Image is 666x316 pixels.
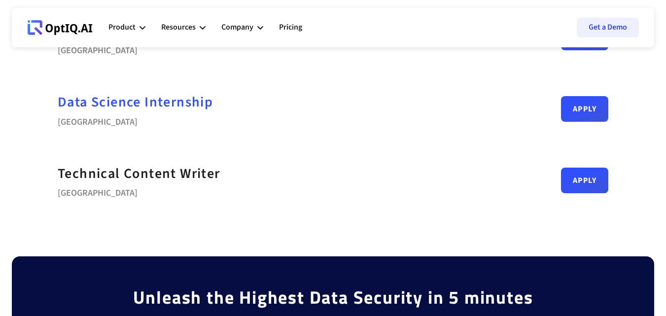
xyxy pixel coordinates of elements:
a: Pricing [279,13,302,42]
div: [GEOGRAPHIC_DATA] [58,184,220,198]
div: Unleash the Highest Data Security in 5 minutes [133,286,533,309]
strong: Data Science Internship [58,92,213,112]
a: Apply [561,96,608,122]
div: Resources [161,21,196,34]
div: [GEOGRAPHIC_DATA] [58,42,256,56]
div: Company [221,21,253,34]
div: [GEOGRAPHIC_DATA] [58,113,213,127]
a: Data Science Internship [58,91,213,113]
a: Get a Demo [577,18,639,37]
div: Company [221,13,263,42]
a: Technical Content Writer [58,163,220,185]
div: Product [108,21,136,34]
a: Apply [561,168,608,193]
div: Product [108,13,145,42]
strong: Technical Content Writer [58,164,220,183]
div: Resources [161,13,206,42]
a: Webflow Homepage [28,13,93,42]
